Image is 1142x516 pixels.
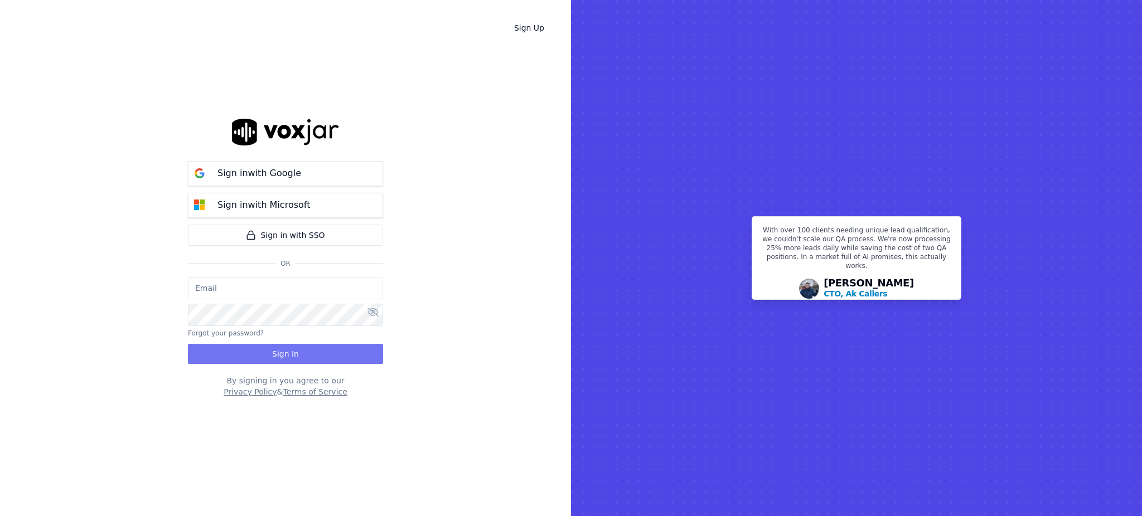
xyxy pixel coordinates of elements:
[188,225,383,246] a: Sign in with SSO
[824,278,914,299] div: [PERSON_NAME]
[188,375,383,397] div: By signing in you agree to our &
[188,161,383,186] button: Sign inwith Google
[217,198,310,212] p: Sign in with Microsoft
[188,194,211,216] img: microsoft Sign in button
[217,167,301,180] p: Sign in with Google
[188,162,211,184] img: google Sign in button
[283,386,347,397] button: Terms of Service
[824,288,887,299] p: CTO, Ak Callers
[188,329,264,338] button: Forgot your password?
[232,119,339,145] img: logo
[276,259,295,268] span: Or
[188,277,383,299] input: Email
[188,193,383,218] button: Sign inwith Microsoft
[759,226,954,275] p: With over 100 clients needing unique lead qualification, we couldn't scale our QA process. We're ...
[224,386,277,397] button: Privacy Policy
[188,344,383,364] button: Sign In
[505,18,553,38] a: Sign Up
[799,279,819,299] img: Avatar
